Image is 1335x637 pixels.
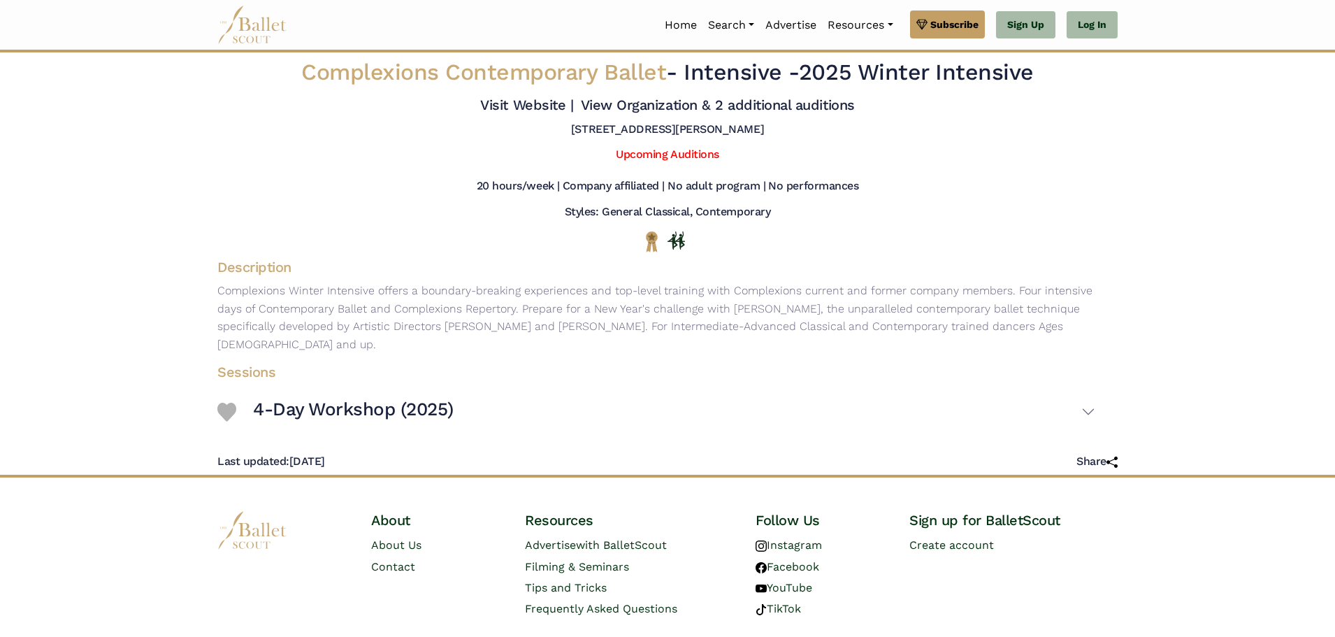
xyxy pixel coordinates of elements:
a: View Organization & 2 additional auditions [581,96,855,113]
h5: [STREET_ADDRESS][PERSON_NAME] [571,122,764,137]
img: instagram logo [756,541,767,552]
a: Resources [822,10,898,40]
a: Advertisewith BalletScout [525,538,667,552]
a: Facebook [756,560,819,573]
img: youtube logo [756,583,767,594]
a: Visit Website | [480,96,573,113]
h5: Styles: General Classical, Contemporary [565,205,770,220]
span: with BalletScout [576,538,667,552]
h4: Follow Us [756,511,887,529]
span: Complexions Contemporary Ballet [301,59,666,85]
img: Heart [217,403,236,422]
h4: Sessions [206,363,1106,381]
a: About Us [371,538,421,552]
a: TikTok [756,602,801,615]
img: logo [217,511,287,550]
h4: Resources [525,511,733,529]
a: Instagram [756,538,822,552]
a: YouTube [756,581,812,594]
a: Filming & Seminars [525,560,629,573]
a: Upcoming Auditions [616,148,719,161]
h5: [DATE] [217,455,325,469]
span: Last updated: [217,455,289,468]
a: Frequently Asked Questions [525,602,677,615]
h3: 4-Day Workshop (2025) [253,398,454,422]
a: Create account [909,538,994,552]
img: gem.svg [916,17,928,32]
p: Complexions Winter Intensive offers a boundary-breaking experiences and top-level training with C... [206,282,1129,353]
h5: No adult program | [667,179,765,194]
img: In Person [667,231,685,250]
h5: Share [1076,455,1118,469]
a: Sign Up [996,11,1055,39]
a: Tips and Tricks [525,581,607,594]
span: Intensive - [684,59,799,85]
a: Log In [1067,11,1118,39]
a: Advertise [760,10,822,40]
h4: Sign up for BalletScout [909,511,1118,529]
a: Search [702,10,760,40]
h4: Description [206,258,1129,276]
h5: Company affiliated | [563,179,665,194]
img: tiktok logo [756,604,767,615]
h5: 20 hours/week | [477,179,560,194]
img: facebook logo [756,562,767,573]
h4: About [371,511,503,529]
button: 4-Day Workshop (2025) [253,392,1095,433]
a: Contact [371,560,415,573]
span: Subscribe [930,17,979,32]
a: Subscribe [910,10,985,38]
img: National [643,231,661,252]
a: Home [659,10,702,40]
h2: - 2025 Winter Intensive [294,58,1041,87]
h5: No performances [768,179,858,194]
